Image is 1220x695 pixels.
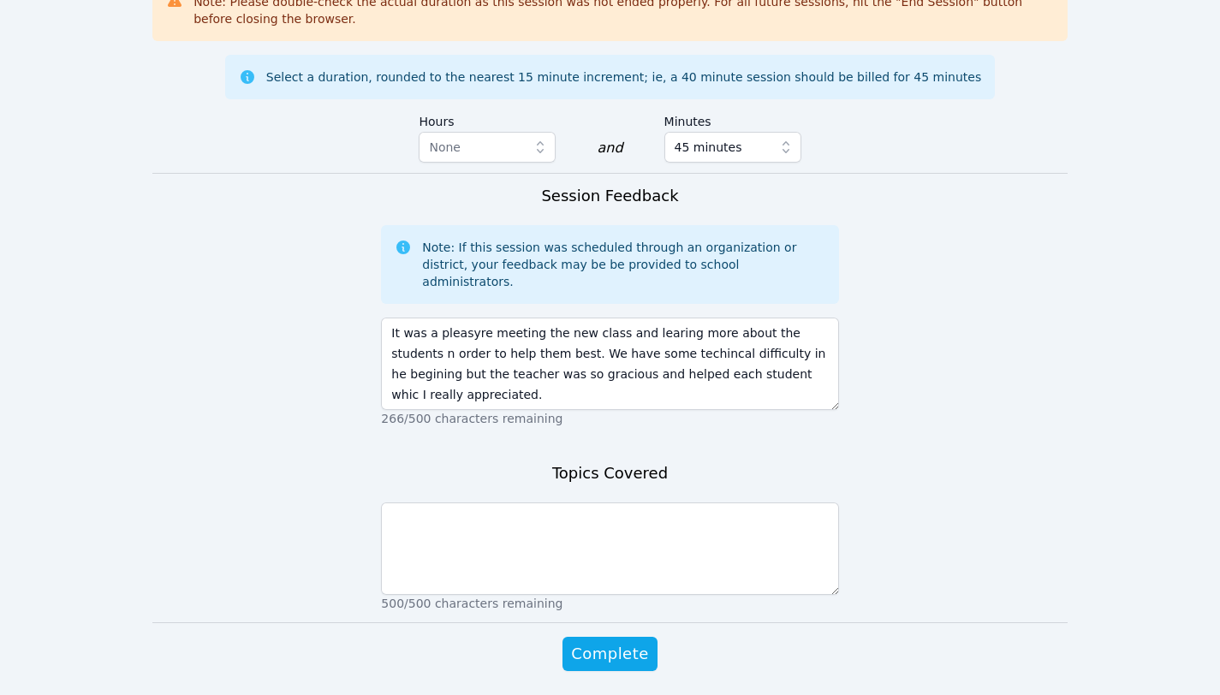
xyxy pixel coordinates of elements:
[552,461,668,485] h3: Topics Covered
[571,642,648,666] span: Complete
[381,410,838,427] p: 266/500 characters remaining
[562,637,657,671] button: Complete
[266,68,981,86] div: Select a duration, rounded to the nearest 15 minute increment; ie, a 40 minute session should be ...
[429,140,461,154] span: None
[381,318,838,410] textarea: It was a pleasyre meeting the new class and learing more about the students n order to help them ...
[541,184,678,208] h3: Session Feedback
[419,132,556,163] button: None
[597,138,622,158] div: and
[664,106,801,132] label: Minutes
[675,137,742,157] span: 45 minutes
[419,106,556,132] label: Hours
[381,595,838,612] p: 500/500 characters remaining
[422,239,824,290] div: Note: If this session was scheduled through an organization or district, your feedback may be be ...
[664,132,801,163] button: 45 minutes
